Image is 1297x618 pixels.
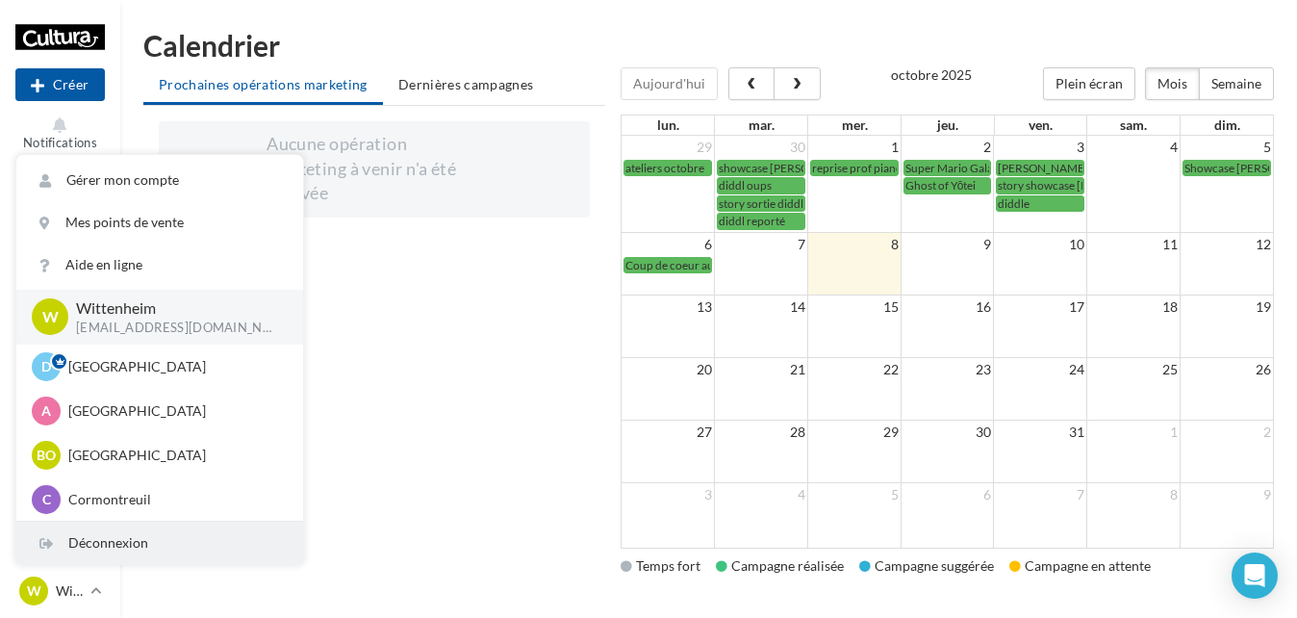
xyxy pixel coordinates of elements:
[719,214,785,228] span: diddl reporté
[621,67,718,100] button: Aujourd'hui
[1180,116,1273,135] th: dim.
[623,257,712,273] a: Coup de coeur automne
[23,135,97,150] span: Notifications
[68,401,280,421] p: [GEOGRAPHIC_DATA]
[998,196,1030,211] span: diddle
[994,357,1087,381] td: 24
[15,68,105,101] div: Nouvelle campagne
[901,116,994,135] th: jeu.
[715,357,808,381] td: 21
[1009,556,1151,576] div: Campagne en attente
[808,482,902,506] td: 5
[398,76,534,92] span: Dernières campagnes
[905,161,1033,175] span: Super Mario Galaxy 1 et 2
[905,178,977,193] span: Ghost of Yōtei
[68,357,280,376] p: [GEOGRAPHIC_DATA]
[717,177,805,193] a: diddl oups
[901,232,994,256] td: 9
[901,295,994,319] td: 16
[717,195,805,212] a: story sortie diddl repoussée
[27,581,41,601] span: W
[625,161,704,175] span: ateliers octobre
[717,213,805,229] a: diddl reporté
[715,116,808,135] th: mar.
[808,232,902,256] td: 8
[622,136,715,159] td: 29
[808,357,902,381] td: 22
[994,136,1087,159] td: 3
[719,196,857,211] span: story sortie diddl repoussée
[1199,67,1274,100] button: Semaine
[1087,357,1181,381] td: 25
[16,159,303,201] a: Gérer mon compte
[998,161,1088,175] span: [PERSON_NAME]
[623,160,712,176] a: ateliers octobre
[996,160,1084,176] a: [PERSON_NAME]
[1180,420,1273,444] td: 2
[715,232,808,256] td: 7
[1087,420,1181,444] td: 1
[143,31,1274,60] h1: Calendrier
[808,295,902,319] td: 15
[719,161,860,175] span: showcase [PERSON_NAME]
[812,161,903,175] span: reprise prof piano
[622,482,715,506] td: 3
[901,136,994,159] td: 2
[76,320,272,337] p: [EMAIL_ADDRESS][DOMAIN_NAME]
[996,177,1084,193] a: story showcase [PERSON_NAME]
[716,556,844,576] div: Campagne réalisée
[622,357,715,381] td: 20
[68,490,280,509] p: Cormontreuil
[37,446,56,465] span: Bo
[622,295,715,319] td: 13
[808,136,902,159] td: 1
[994,482,1087,506] td: 7
[808,420,902,444] td: 29
[891,67,972,82] h2: octobre 2025
[68,446,280,465] p: [GEOGRAPHIC_DATA]
[41,401,51,421] span: A
[15,573,105,609] a: W Wittenheim
[903,160,992,176] a: Super Mario Galaxy 1 et 2
[901,420,994,444] td: 30
[903,177,992,193] a: Ghost of Yōtei
[1180,482,1273,506] td: 9
[15,68,105,101] button: Créer
[56,581,83,601] p: Wittenheim
[1145,67,1200,100] button: Mois
[994,420,1087,444] td: 31
[1087,295,1181,319] td: 18
[41,357,51,376] span: D
[994,295,1087,319] td: 17
[1180,136,1273,159] td: 5
[810,160,899,176] a: reprise prof piano
[1180,295,1273,319] td: 19
[715,136,808,159] td: 30
[16,201,303,244] a: Mes points de vente
[622,232,715,256] td: 6
[625,258,747,272] span: Coup de coeur automne
[1232,553,1278,599] div: Open Intercom Messenger
[15,114,105,155] button: Notifications
[622,116,715,135] th: lun.
[1087,482,1181,506] td: 8
[998,178,1167,193] span: story showcase [PERSON_NAME]
[994,232,1087,256] td: 10
[808,116,902,135] th: mer.
[1043,67,1135,100] button: Plein écran
[1087,232,1181,256] td: 11
[1180,357,1273,381] td: 26
[621,556,700,576] div: Temps fort
[717,160,805,176] a: showcase [PERSON_NAME]
[715,295,808,319] td: 14
[16,522,303,564] div: Déconnexion
[159,76,368,92] span: Prochaines opérations marketing
[859,556,994,576] div: Campagne suggérée
[994,116,1087,135] th: ven.
[901,482,994,506] td: 6
[901,357,994,381] td: 23
[76,297,272,320] p: Wittenheim
[622,420,715,444] td: 27
[42,490,51,509] span: C
[996,195,1084,212] a: diddle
